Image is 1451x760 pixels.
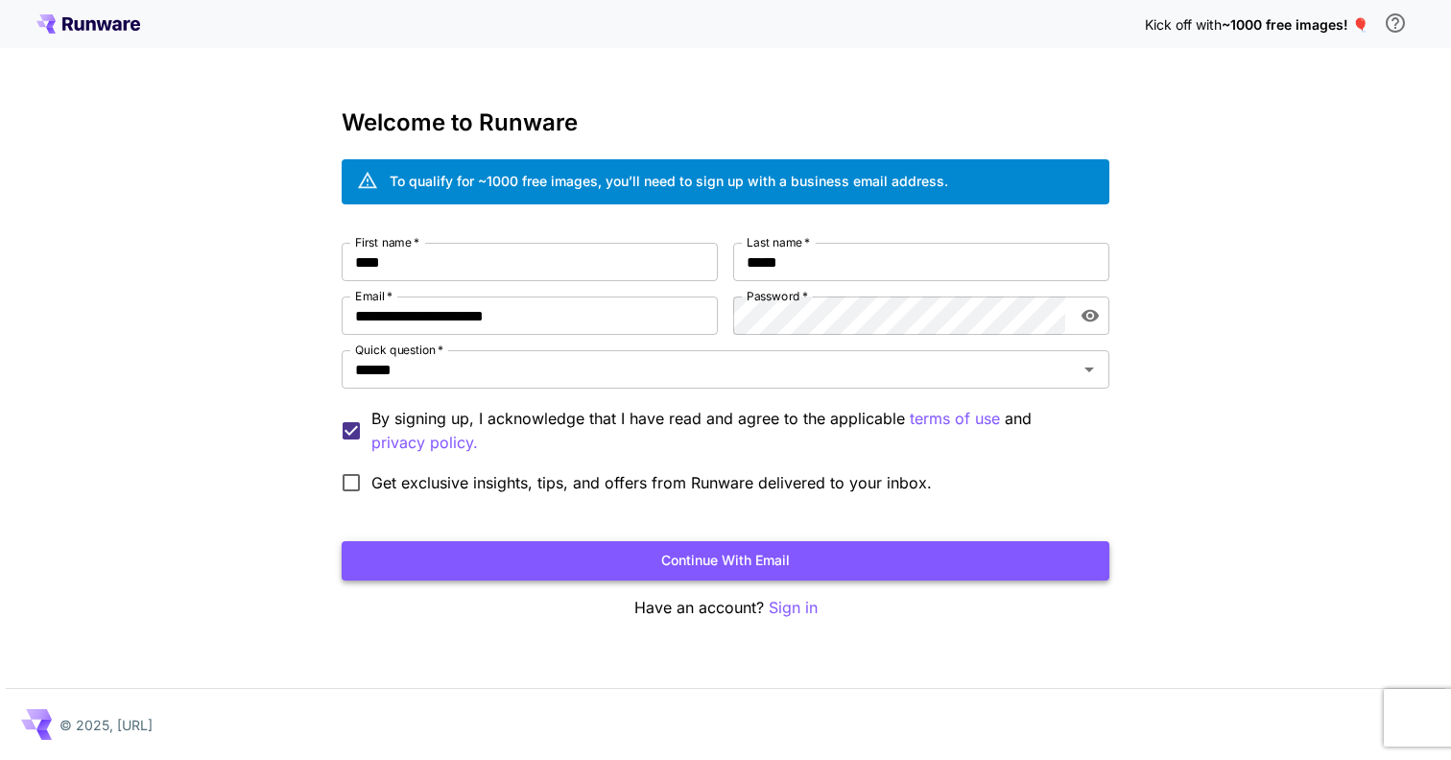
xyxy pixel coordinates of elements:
[371,431,478,455] button: By signing up, I acknowledge that I have read and agree to the applicable terms of use and
[371,431,478,455] p: privacy policy.
[355,288,392,304] label: Email
[1376,4,1415,42] button: In order to qualify for free credit, you need to sign up with a business email address and click ...
[747,234,810,250] label: Last name
[910,407,1000,431] p: terms of use
[355,234,419,250] label: First name
[747,288,808,304] label: Password
[769,596,818,620] button: Sign in
[371,407,1094,455] p: By signing up, I acknowledge that I have read and agree to the applicable and
[1073,298,1107,333] button: toggle password visibility
[1145,16,1222,33] span: Kick off with
[910,407,1000,431] button: By signing up, I acknowledge that I have read and agree to the applicable and privacy policy.
[59,715,153,735] p: © 2025, [URL]
[390,171,948,191] div: To qualify for ~1000 free images, you’ll need to sign up with a business email address.
[342,541,1109,581] button: Continue with email
[342,109,1109,136] h3: Welcome to Runware
[355,342,443,358] label: Quick question
[1222,16,1368,33] span: ~1000 free images! 🎈
[371,471,932,494] span: Get exclusive insights, tips, and offers from Runware delivered to your inbox.
[342,596,1109,620] p: Have an account?
[1076,356,1103,383] button: Open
